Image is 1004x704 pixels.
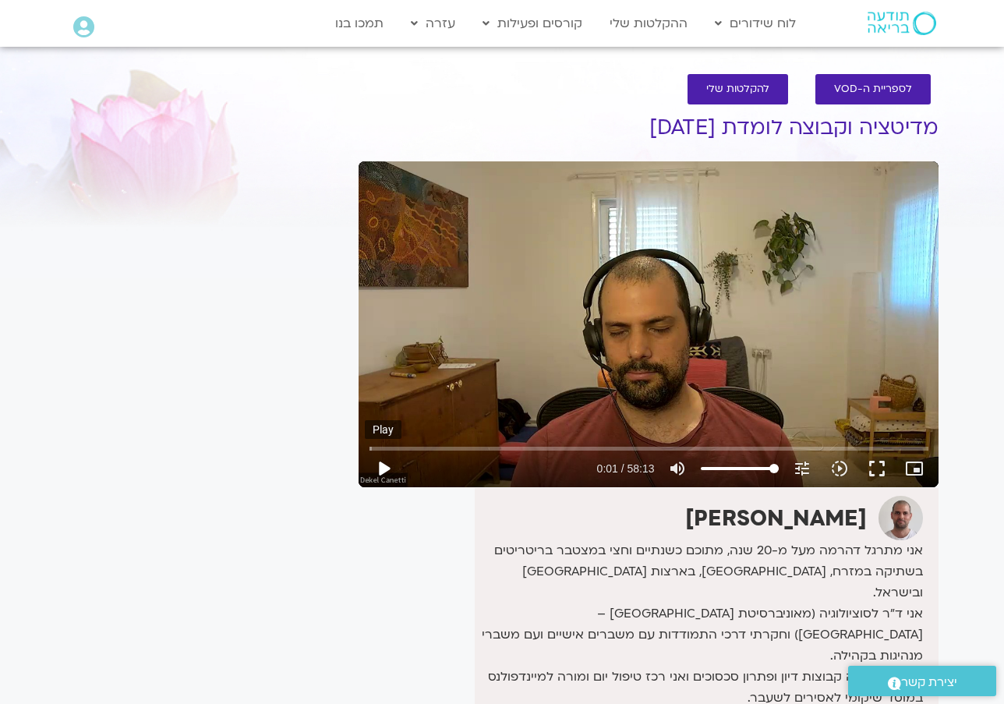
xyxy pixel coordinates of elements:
[834,83,912,95] span: לספריית ה-VOD
[815,74,931,104] a: לספריית ה-VOD
[475,9,590,38] a: קורסים ופעילות
[868,12,936,35] img: תודעה בריאה
[707,9,804,38] a: לוח שידורים
[685,504,867,533] strong: [PERSON_NAME]
[403,9,463,38] a: עזרה
[688,74,788,104] a: להקלטות שלי
[359,116,939,140] h1: מדיטציה וקבוצה לומדת [DATE]
[4,90,31,119] button: סרגל נגישות
[327,9,391,38] a: תמכו בנו
[878,496,923,540] img: דקל קנטי
[706,83,769,95] span: להקלטות שלי
[602,9,695,38] a: ההקלטות שלי
[901,672,957,693] span: יצירת קשר
[347,31,448,48] span: [PERSON_NAME]
[27,16,164,62] img: תודעה בריאה
[848,666,996,696] a: יצירת קשר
